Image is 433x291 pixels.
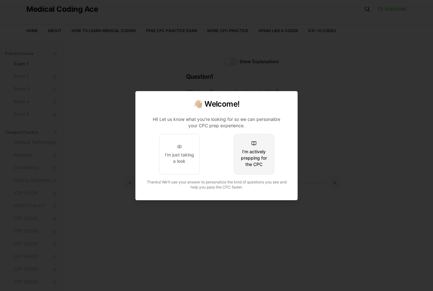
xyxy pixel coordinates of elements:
p: Hi! Let us know what you're looking for so we can personalize your CPC prep experience. [148,116,285,129]
button: I'm actively prepping for the CPC [234,134,274,175]
button: I'm just taking a look [159,134,200,175]
div: I'm just taking a look [165,152,194,164]
span: Thanks! We'll use your answer to personalize the kind of questions you see and help you pass the ... [147,180,287,189]
h2: 👋🏼 Welcome! [143,99,290,109]
div: I'm actively prepping for the CPC [239,149,269,168]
